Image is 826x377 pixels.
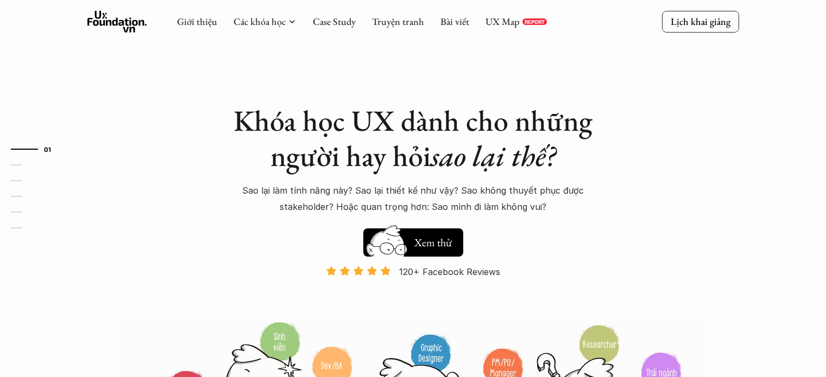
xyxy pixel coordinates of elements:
h5: Xem thử [414,235,452,250]
a: Lịch khai giảng [662,11,739,32]
h1: Khóa học UX dành cho những người hay hỏi [223,103,603,174]
p: 120+ Facebook Reviews [399,264,500,280]
a: REPORT [522,18,547,25]
p: Lịch khai giảng [671,15,730,28]
a: Giới thiệu [177,15,217,28]
a: 01 [11,143,62,156]
p: REPORT [525,18,545,25]
a: Bài viết [440,15,469,28]
a: Các khóa học [234,15,286,28]
em: sao lại thế? [431,137,556,175]
a: Case Study [313,15,356,28]
a: UX Map [485,15,520,28]
p: Sao lại làm tính năng này? Sao lại thiết kế như vậy? Sao không thuyết phục được stakeholder? Hoặc... [229,182,598,215]
a: Truyện tranh [372,15,424,28]
a: 120+ Facebook Reviews [317,265,510,320]
a: Xem thử [363,223,463,257]
strong: 01 [44,145,52,153]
